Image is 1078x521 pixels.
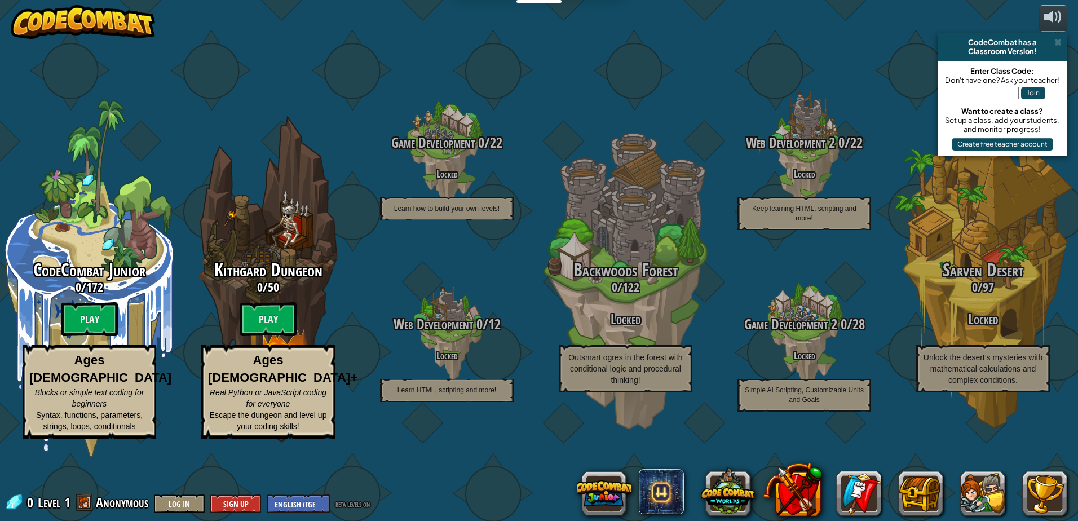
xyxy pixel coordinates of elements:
span: Game Development 2 [744,315,837,334]
div: CodeCombat has a [942,38,1063,47]
h3: / [536,280,715,294]
span: 22 [490,133,502,152]
div: Don't have one? Ask your teacher! [943,76,1062,85]
span: 0 [475,133,484,152]
span: 0 [473,315,483,334]
span: Blocks or simple text coding for beginners [35,388,144,408]
h3: Locked [894,312,1072,327]
span: 0 [612,279,617,295]
span: Outsmart ogres in the forest with conditional logic and procedural thinking! [568,353,682,385]
span: 0 [76,279,81,295]
span: 12 [488,315,501,334]
h4: Locked [715,169,894,179]
span: Web Development 2 [746,133,835,152]
span: Sarven Desert [943,258,1024,282]
span: 97 [983,279,994,295]
span: Web Development [394,315,473,334]
span: 122 [622,279,639,295]
span: Learn HTML, scripting and more! [397,386,496,394]
span: 0 [257,279,263,295]
button: Adjust volume [1039,5,1067,32]
div: Classroom Version! [942,47,1063,56]
h4: Locked [715,350,894,361]
span: 22 [850,133,863,152]
img: CodeCombat - Learn how to code by playing a game [11,5,155,39]
h3: / [357,317,536,332]
span: Game Development [391,133,475,152]
span: Backwoods Forest [573,258,678,282]
button: Create free teacher account [952,138,1053,151]
button: Sign Up [210,494,261,513]
span: 0 [27,493,37,511]
div: Complete previous world to unlock [179,100,357,457]
btn: Play [240,302,297,336]
span: 0 [835,133,845,152]
span: CodeCombat Junior [33,258,145,282]
span: Kithgard Dungeon [214,258,322,282]
span: Learn how to build your own levels! [394,205,500,213]
h3: / [894,280,1072,294]
button: Log In [154,494,205,513]
h3: / [357,135,536,151]
span: Keep learning HTML, scripting and more! [752,205,856,222]
span: Real Python or JavaScript coding for everyone [210,388,326,408]
span: 28 [852,315,865,334]
div: Set up a class, add your students, and monitor progress! [943,116,1062,134]
span: Unlock the desert’s mysteries with mathematical calculations and complex conditions. [924,353,1042,385]
span: 1 [64,493,70,511]
span: 172 [86,279,103,295]
h4: Locked [357,169,536,179]
div: Want to create a class? [943,107,1062,116]
h3: / [179,280,357,294]
btn: Play [61,302,118,336]
h3: / [715,135,894,151]
span: Anonymous [96,493,148,511]
span: Syntax, functions, parameters, strings, loops, conditionals [36,410,143,431]
span: beta levels on [335,498,370,509]
span: Simple AI Scripting, Customizable Units and Goals [745,386,864,404]
span: 0 [972,279,978,295]
h3: Locked [536,312,715,327]
div: Enter Class Code: [943,67,1062,76]
h3: / [715,317,894,332]
span: Escape the dungeon and level up your coding skills! [210,410,327,431]
span: 50 [268,279,279,295]
strong: Ages [DEMOGRAPHIC_DATA]+ [208,353,357,385]
button: Join [1021,87,1045,99]
strong: Ages [DEMOGRAPHIC_DATA] [29,353,171,385]
h4: Locked [357,350,536,361]
span: 0 [837,315,847,334]
span: Level [38,493,60,512]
